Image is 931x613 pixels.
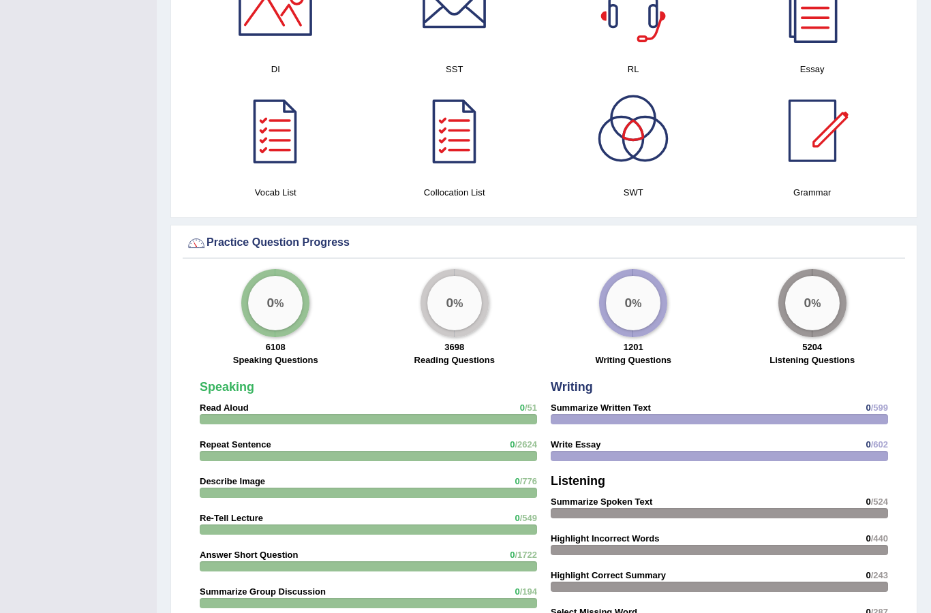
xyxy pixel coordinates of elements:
label: Writing Questions [595,354,671,367]
strong: Listening [551,475,605,488]
big: 0 [804,296,811,311]
strong: Write Essay [551,440,600,450]
strong: Repeat Sentence [200,440,271,450]
label: Reading Questions [414,354,495,367]
big: 0 [267,296,275,311]
span: /440 [871,534,888,544]
big: 0 [446,296,453,311]
span: 0 [510,440,515,450]
big: 0 [625,296,632,311]
strong: Highlight Correct Summary [551,571,666,581]
span: /602 [871,440,888,450]
span: /243 [871,571,888,581]
span: /549 [520,514,537,524]
span: 0 [866,571,870,581]
label: Speaking Questions [233,354,318,367]
h4: SWT [551,186,716,200]
span: 0 [866,534,870,544]
span: 0 [510,550,515,561]
span: /524 [871,497,888,507]
h4: Vocab List [193,186,358,200]
h4: RL [551,63,716,77]
div: % [606,277,660,331]
span: 0 [520,403,525,413]
span: /776 [520,477,537,487]
strong: Summarize Group Discussion [200,587,326,597]
span: 0 [515,514,519,524]
strong: 1201 [624,343,643,353]
span: /2624 [515,440,537,450]
span: /194 [520,587,537,597]
div: % [248,277,303,331]
strong: Summarize Spoken Text [551,497,652,507]
strong: Speaking [200,381,254,394]
span: 0 [866,440,870,450]
strong: Re-Tell Lecture [200,514,263,524]
strong: 6108 [266,343,286,353]
strong: Describe Image [200,477,265,487]
span: /599 [871,403,888,413]
strong: Summarize Written Text [551,403,651,413]
h4: Essay [730,63,896,77]
span: 0 [515,587,519,597]
span: /51 [525,403,537,413]
span: 0 [866,497,870,507]
strong: Answer Short Question [200,550,298,561]
label: Listening Questions [769,354,855,367]
h4: DI [193,63,358,77]
strong: 5204 [802,343,822,353]
h4: Grammar [730,186,896,200]
div: Practice Question Progress [186,234,902,254]
strong: Read Aloud [200,403,249,413]
div: % [427,277,482,331]
div: % [785,277,840,331]
h4: SST [372,63,538,77]
span: 0 [515,477,519,487]
span: /1722 [515,550,537,561]
strong: Highlight Incorrect Words [551,534,659,544]
strong: 3698 [444,343,464,353]
span: 0 [866,403,870,413]
strong: Writing [551,381,593,394]
h4: Collocation List [372,186,538,200]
